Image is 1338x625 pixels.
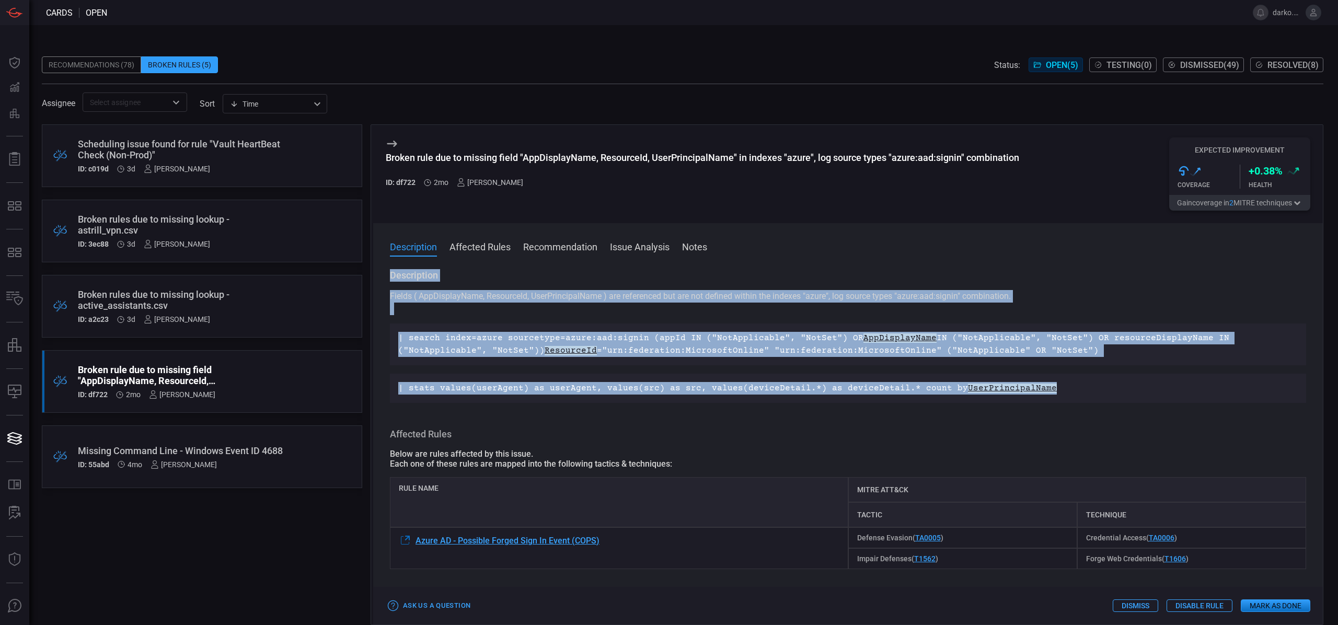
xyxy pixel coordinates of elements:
[390,269,1306,282] h3: Description
[390,459,1306,469] div: Each one of these rules are mapped into the following tactics & techniques:
[1250,57,1323,72] button: Resolved(8)
[127,165,135,173] span: Oct 05, 2025 3:18 PM
[2,50,27,75] button: Dashboard
[78,390,108,399] h5: ID: df722
[1163,57,1244,72] button: Dismissed(49)
[128,460,142,469] span: Jun 10, 2025 5:47 PM
[1241,599,1310,612] button: Mark as Done
[151,460,217,469] div: [PERSON_NAME]
[1169,195,1310,211] button: Gaincoverage in2MITRE techniques
[78,315,109,323] h5: ID: a2c23
[78,445,286,456] div: Missing Command Line - Windows Event ID 4688
[2,547,27,572] button: Threat Intelligence
[848,477,1307,502] div: MITRE ATT&CK
[682,240,707,252] button: Notes
[149,390,215,399] div: [PERSON_NAME]
[1169,146,1310,154] h5: Expected Improvement
[2,472,27,497] button: Rule Catalog
[78,214,286,236] div: Broken rules due to missing lookup - astrill_vpn.csv
[1086,534,1177,542] span: Credential Access ( )
[230,99,310,109] div: Time
[863,333,937,343] em: AppDisplayName
[1113,599,1158,612] button: Dismiss
[390,449,1306,459] div: Below are rules affected by this issue.
[78,138,286,160] div: Scheduling issue found for rule "Vault HeartBeat Check (Non-Prod)"
[1077,502,1306,527] div: Technique
[523,240,597,252] button: Recommendation
[1249,181,1311,189] div: Health
[1029,57,1083,72] button: Open(5)
[200,99,215,109] label: sort
[42,56,141,73] div: Recommendations (78)
[1267,60,1319,70] span: Resolved ( 8 )
[610,240,670,252] button: Issue Analysis
[398,382,1298,395] p: | stats values(userAgent) as userAgent, values(src) as src, values(deviceDetail.*) as deviceDetai...
[1164,554,1186,563] a: T1606
[2,286,27,311] button: Inventory
[78,240,109,248] h5: ID: 3ec88
[1273,8,1301,17] span: darko.blagojevic
[857,534,943,542] span: Defense Evasion ( )
[2,75,27,100] button: Detections
[1106,60,1152,70] span: Testing ( 0 )
[169,95,183,110] button: Open
[86,96,167,109] input: Select assignee
[398,332,1298,357] p: | search index=azure sourcetype=azure:aad:signin (appId IN ("NotApplicable", "NotSet") OR IN ("No...
[416,536,599,546] span: Azure AD - Possible Forged Sign In Event (COPS)
[78,460,109,469] h5: ID: 55abd
[857,554,938,563] span: Impair Defenses ( )
[1178,181,1240,189] div: Coverage
[144,240,210,248] div: [PERSON_NAME]
[86,8,107,18] span: open
[127,315,135,323] span: Oct 05, 2025 3:11 PM
[78,289,286,311] div: Broken rules due to missing lookup - active_assistants.csv
[2,333,27,358] button: assets
[386,598,473,614] button: Ask Us a Question
[78,165,109,173] h5: ID: c019d
[399,534,599,547] a: Azure AD - Possible Forged Sign In Event (COPS)
[127,240,135,248] span: Oct 05, 2025 3:15 PM
[2,426,27,451] button: Cards
[2,147,27,172] button: Reports
[390,428,1306,441] h3: Affected Rules
[1229,199,1233,207] span: 2
[390,477,848,527] div: Rule Name
[2,193,27,218] button: MITRE - Exposures
[2,100,27,125] button: Preventions
[46,8,73,18] span: Cards
[1149,534,1174,542] a: TA0006
[2,594,27,619] button: Ask Us A Question
[2,501,27,526] button: ALERT ANALYSIS
[914,554,936,563] a: T1562
[2,240,27,265] button: MITRE - Detection Posture
[78,364,286,386] div: Broken rule due to missing field "AppDisplayName, ResourceId, UserPrincipalName" in indexes "azur...
[144,165,210,173] div: [PERSON_NAME]
[1249,165,1283,177] h3: + 0.38 %
[457,178,523,187] div: [PERSON_NAME]
[42,98,75,108] span: Assignee
[848,502,1077,527] div: Tactic
[390,290,1306,315] p: Fields ( AppDisplayName, ResourceId, UserPrincipalName ) are referenced but are not defined withi...
[144,315,210,323] div: [PERSON_NAME]
[545,346,597,355] em: ResourceId
[915,534,941,542] a: TA0005
[1167,599,1232,612] button: Disable Rule
[449,240,511,252] button: Affected Rules
[2,379,27,404] button: Compliance Monitoring
[434,178,448,187] span: Aug 11, 2025 10:10 AM
[968,384,1057,393] em: UserPrincipalName
[390,240,437,252] button: Description
[1089,57,1157,72] button: Testing(0)
[126,390,141,399] span: Aug 11, 2025 10:10 AM
[1180,60,1239,70] span: Dismissed ( 49 )
[1086,554,1189,563] span: Forge Web Credentials ( )
[386,178,416,187] h5: ID: df722
[1046,60,1078,70] span: Open ( 5 )
[141,56,218,73] div: Broken Rules (5)
[386,152,1019,163] div: Broken rule due to missing field "AppDisplayName, ResourceId, UserPrincipalName" in indexes "azur...
[994,60,1020,70] span: Status:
